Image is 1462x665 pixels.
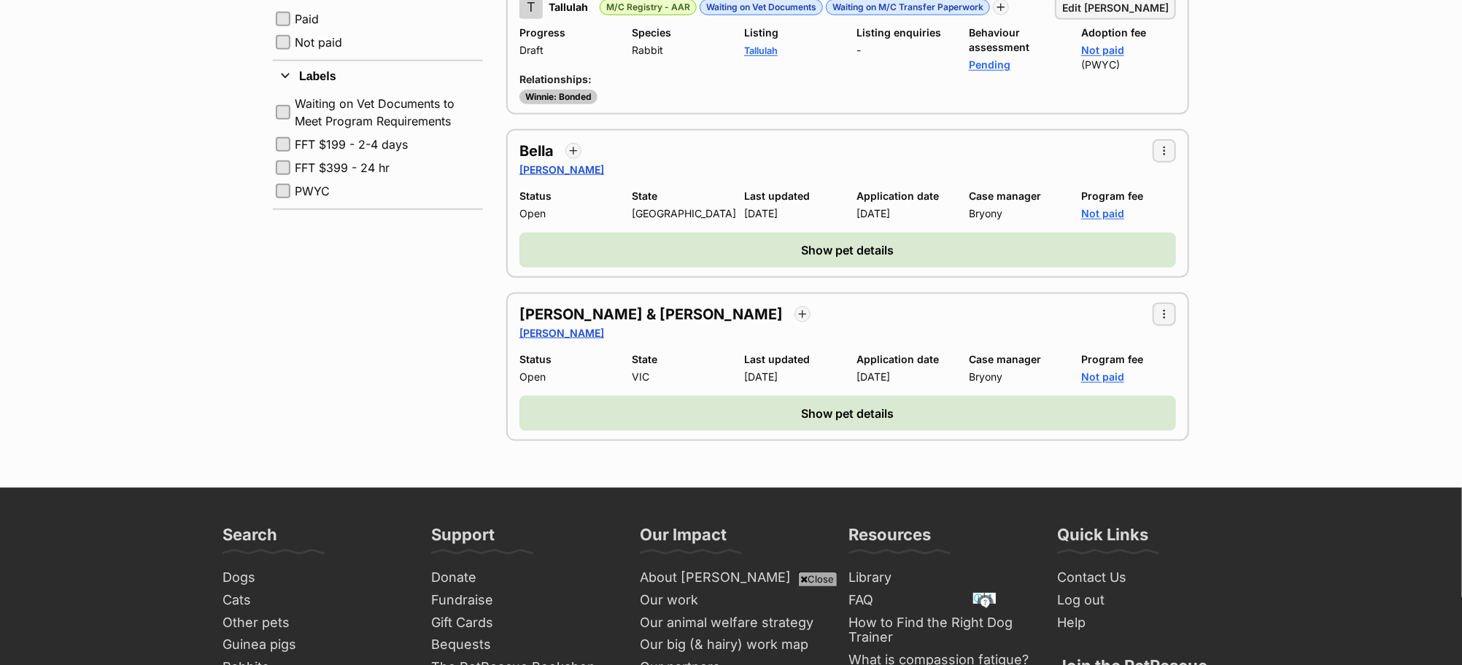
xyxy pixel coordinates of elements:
[802,405,894,422] span: Show pet details
[1057,524,1148,553] h3: Quick Links
[295,95,480,130] label: Waiting on Vet Documents to Meet Program Requirements
[1081,352,1176,367] dt: Program fee
[856,43,951,58] dd: -
[1081,44,1124,56] a: Not paid
[856,189,951,203] dt: Application date
[519,26,614,40] dt: Progress
[519,396,1176,431] button: Show pet details
[519,233,1176,268] button: Show pet details
[1081,58,1120,71] span: (PWYC)
[217,634,411,656] a: Guinea pigs
[519,189,614,203] dt: Status
[217,589,411,612] a: Cats
[1081,26,1176,40] dt: Adoption fee
[979,596,992,610] img: info.svg
[744,189,839,203] dt: Last updated
[217,567,411,589] a: Dogs
[632,43,727,58] dd: Rabbit
[295,182,480,200] label: PWYC
[425,567,619,589] a: Donate
[632,352,727,367] dt: State
[640,524,727,553] h3: Our Impact
[295,10,480,28] label: Paid
[856,352,951,367] dt: Application date
[798,572,838,586] span: Close
[856,26,951,40] dt: Listing enquiries
[632,26,727,40] dt: Species
[223,524,277,553] h3: Search
[843,567,1037,589] a: Library
[273,67,483,86] button: Labels
[519,206,614,221] dd: Open
[969,26,1064,55] dt: Behaviour assessment
[848,524,931,553] h3: Resources
[744,206,839,221] dd: [DATE]
[519,352,614,367] dt: Status
[802,241,894,259] span: Show pet details
[1081,189,1176,203] dt: Program fee
[632,206,727,221] dd: [GEOGRAPHIC_DATA]
[425,634,619,656] a: Bequests
[519,90,597,104] span: Winnie: Bonded
[425,612,619,634] a: Gift Cards
[519,304,783,324] a: [PERSON_NAME] & [PERSON_NAME]
[856,206,951,221] dd: [DATE]
[856,370,951,384] dd: [DATE]
[273,92,483,209] div: Labels
[1051,567,1245,589] a: Contact Us
[295,34,480,51] label: Not paid
[744,352,839,367] dt: Last updated
[634,567,828,589] a: About [PERSON_NAME]
[1081,370,1124,383] a: Not paid
[519,72,1176,87] p: Relationships:
[519,141,554,161] a: Bella
[969,352,1064,367] dt: Case manager
[969,370,1064,384] dd: Bryony
[273,7,483,60] div: Program fee
[744,370,839,384] dd: [DATE]
[632,189,727,203] dt: State
[1051,612,1245,634] a: Help
[519,43,614,58] dd: Draft
[744,26,839,40] dt: Listing
[425,589,619,612] a: Fundraise
[519,163,604,176] a: [PERSON_NAME]
[295,136,480,153] label: FFT $199 - 2-4 days
[217,612,411,634] a: Other pets
[1081,207,1124,219] a: Not paid
[431,524,495,553] h3: Support
[1051,589,1245,612] a: Log out
[969,189,1064,203] dt: Case manager
[295,159,480,176] label: FFT $399 - 24 hr
[632,370,727,384] dd: VIC
[519,370,614,384] dd: Open
[969,206,1064,221] dd: Bryony
[519,327,604,339] a: [PERSON_NAME]
[969,58,1010,71] a: Pending
[744,45,778,56] a: Tallulah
